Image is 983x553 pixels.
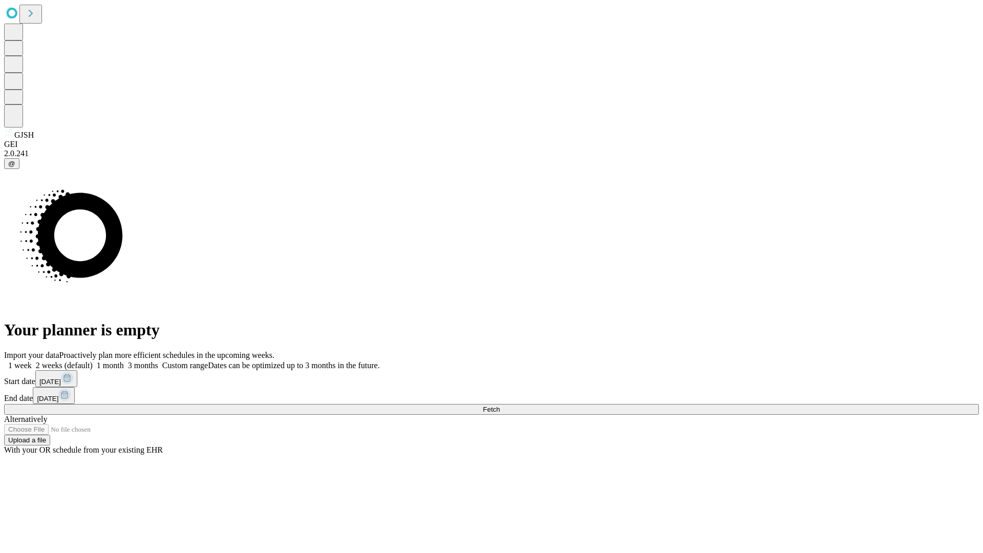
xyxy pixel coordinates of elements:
button: [DATE] [33,387,75,404]
div: 2.0.241 [4,149,979,158]
span: Import your data [4,351,59,359]
span: 2 weeks (default) [36,361,93,370]
span: Dates can be optimized up to 3 months in the future. [208,361,379,370]
span: GJSH [14,131,34,139]
span: [DATE] [37,395,58,402]
button: [DATE] [35,370,77,387]
button: Upload a file [4,435,50,445]
span: 1 week [8,361,32,370]
span: With your OR schedule from your existing EHR [4,445,163,454]
span: @ [8,160,15,167]
div: End date [4,387,979,404]
span: Alternatively [4,415,47,423]
span: Proactively plan more efficient schedules in the upcoming weeks. [59,351,274,359]
div: GEI [4,140,979,149]
span: Custom range [162,361,208,370]
div: Start date [4,370,979,387]
span: Fetch [483,406,500,413]
button: @ [4,158,19,169]
h1: Your planner is empty [4,321,979,339]
span: [DATE] [39,378,61,386]
span: 3 months [128,361,158,370]
span: 1 month [97,361,124,370]
button: Fetch [4,404,979,415]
